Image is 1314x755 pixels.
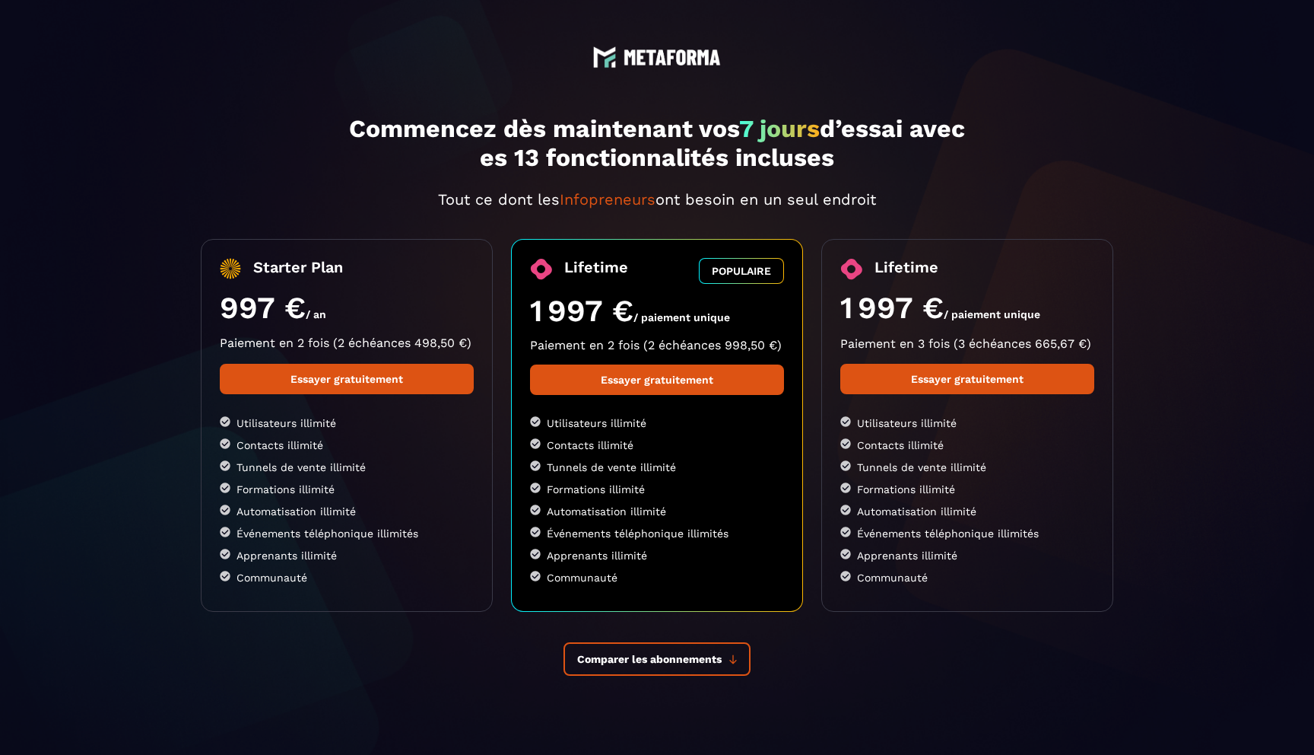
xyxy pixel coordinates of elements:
[624,49,721,65] img: logo
[220,527,230,537] img: checked
[564,258,628,284] span: Lifetime
[220,571,230,581] img: checked
[840,505,851,515] img: checked
[201,114,1113,172] h1: Commencez dès maintenant vos d’essai avec
[560,190,655,209] span: Infopreneurs
[840,416,1094,429] li: Utilisateurs illimité
[633,311,730,323] span: / paiement unique
[530,527,784,540] li: Événements téléphonique illimités
[593,46,616,68] img: logo
[840,483,1094,495] li: Formations illimité
[840,460,1094,473] li: Tunnels de vente illimité
[530,549,541,559] img: checked
[220,438,230,449] img: checked
[840,438,851,449] img: checked
[530,549,784,562] li: Apprenants illimité
[220,460,230,471] img: checked
[220,416,474,429] li: Utilisateurs illimité
[840,336,1094,351] p: Paiement en 3 fois (3 échéances 665,67 €)
[530,505,784,518] li: Automatisation illimité
[530,416,784,429] li: Utilisateurs illimité
[699,258,784,284] button: POPULAIRE
[840,460,851,471] img: checked
[840,549,1094,562] li: Apprenants illimité
[201,190,1113,209] p: Tout ce dont les ont besoin en un seul endroit
[220,549,230,559] img: checked
[220,483,474,495] li: Formations illimité
[530,483,541,493] img: checked
[530,365,784,395] a: Essayer gratuitement
[220,438,474,451] li: Contacts illimité
[739,114,820,143] span: 7 jours
[220,505,230,515] img: checked
[220,364,474,394] a: Essayer gratuitement
[840,290,944,326] span: 1 997 €
[220,549,474,562] li: Apprenants illimité
[530,527,541,537] img: checked
[530,460,784,473] li: Tunnels de vente illimité
[840,483,851,493] img: checked
[220,527,474,540] li: Événements téléphonique illimités
[530,460,541,471] img: checked
[944,308,1040,320] span: / paiement unique
[220,571,474,584] li: Communauté
[840,571,1094,584] li: Communauté
[840,438,1094,451] li: Contacts illimité
[220,416,230,427] img: checked
[306,308,326,320] span: / an
[253,258,343,279] span: Starter Plan
[840,416,851,427] img: checked
[840,549,851,559] img: checked
[220,483,230,493] img: checked
[840,364,1094,394] a: Essayer gratuitement
[530,505,541,515] img: checked
[840,505,1094,518] li: Automatisation illimité
[530,438,541,449] img: checked
[840,527,1094,540] li: Événements téléphonique illimités
[840,527,851,537] img: checked
[220,460,474,473] li: Tunnels de vente illimité
[563,642,751,676] button: Comparer les abonnements
[220,505,474,518] li: Automatisation illimité
[530,571,784,584] li: Communauté
[220,290,306,326] span: 997 €
[530,438,784,451] li: Contacts illimité
[530,483,784,495] li: Formations illimité
[530,571,541,581] img: checked
[840,571,851,581] img: checked
[530,293,633,329] span: 1 997 €
[712,265,771,277] span: POPULAIRE
[201,143,1113,172] p: es 13 fonctionnalités incluses
[874,258,938,280] span: Lifetime
[530,416,541,427] img: checked
[530,338,784,352] p: Paiement en 2 fois (2 échéances 998,50 €)
[577,653,722,665] span: Comparer les abonnements
[220,336,474,350] p: Paiement en 2 fois (2 échéances 498,50 €)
